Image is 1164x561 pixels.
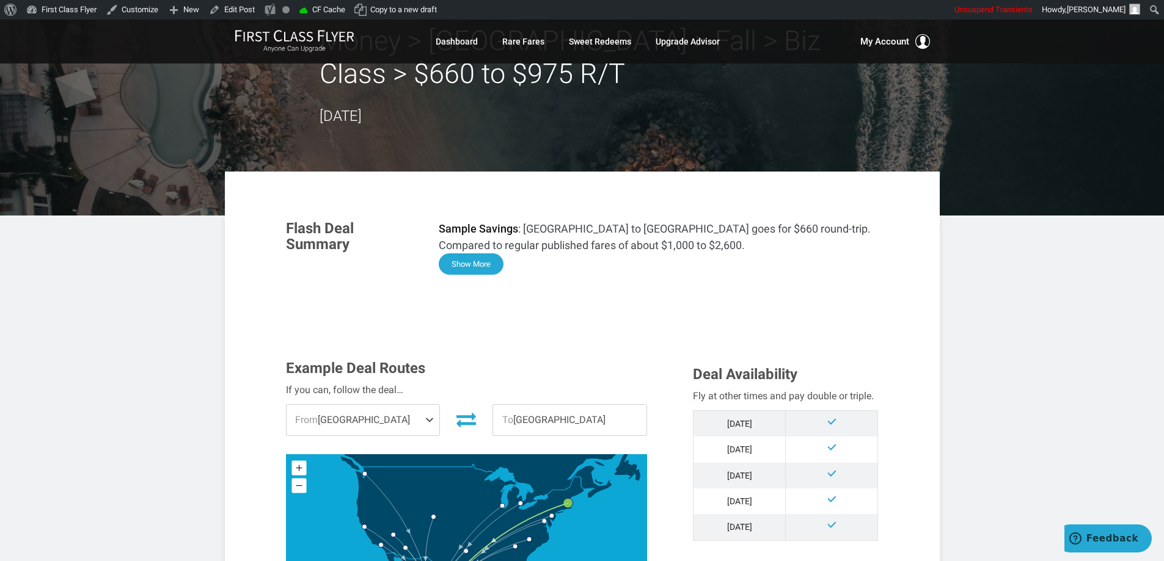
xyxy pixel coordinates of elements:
[235,29,354,42] img: First Class Flyer
[439,220,879,253] p: : [GEOGRAPHIC_DATA] to [GEOGRAPHIC_DATA] goes for $660 round-trip. Compared to regular published ...
[860,34,909,49] span: My Account
[518,501,529,505] g: Detroit
[549,513,560,518] g: Philadelphia
[693,388,878,404] div: Fly at other times and pay double or triple.
[439,253,503,275] button: Show More
[286,360,425,377] span: Example Deal Routes
[569,31,631,52] a: Sweet Redeems
[320,107,362,125] time: [DATE]
[439,222,518,235] strong: Sample Savings
[235,45,354,53] small: Anyone Can Upgrade
[860,34,930,49] button: My Account
[954,5,1033,14] span: Unsuspend Transients
[436,31,478,52] a: Dashboard
[1064,524,1152,555] iframe: Opens a widget where you can find more information
[502,31,544,52] a: Rare Fares
[286,382,648,398] div: If you can, follow the deal…
[542,518,552,523] g: Washington DC
[502,414,513,425] span: To
[493,405,646,435] span: [GEOGRAPHIC_DATA]
[403,545,414,550] g: Phoenix
[464,548,474,553] g: Dallas
[286,220,420,253] h3: Flash Deal Summary
[693,366,797,383] span: Deal Availability
[391,532,401,537] g: Las Vegas
[656,31,720,52] a: Upgrade Advisor
[513,544,523,549] g: Atlanta
[694,488,786,514] td: [DATE]
[295,414,318,425] span: From
[362,524,372,529] g: San Francisco
[379,542,389,547] g: Los Angeles
[449,406,483,433] button: Invert Route Direction
[563,498,581,508] g: Boston
[527,537,537,541] g: Charlotte
[694,514,786,540] td: [DATE]
[287,405,440,435] span: [GEOGRAPHIC_DATA]
[694,463,786,488] td: [DATE]
[694,410,786,436] td: [DATE]
[1067,5,1126,14] span: [PERSON_NAME]
[431,514,441,519] g: Denver
[694,436,786,462] td: [DATE]
[362,471,373,476] g: Seattle
[235,29,354,54] a: First Class FlyerAnyone Can Upgrade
